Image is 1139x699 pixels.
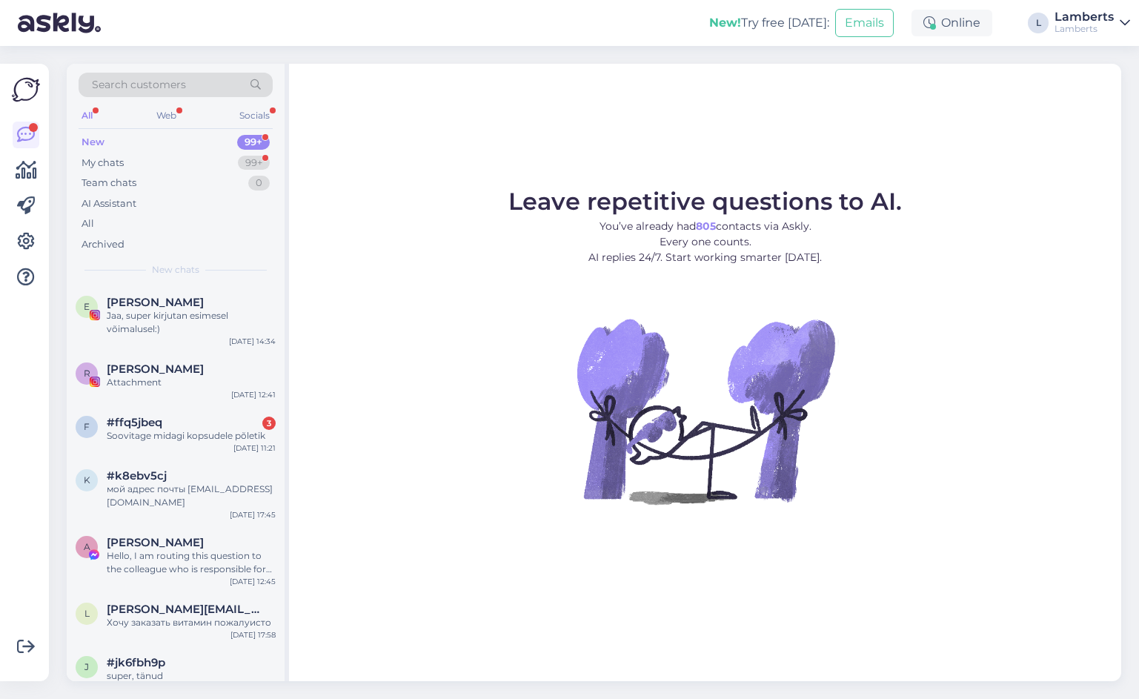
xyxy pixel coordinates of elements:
[107,656,165,669] span: #jk6fbh9p
[12,76,40,104] img: Askly Logo
[82,196,136,211] div: AI Assistant
[238,156,270,170] div: 99+
[107,483,276,509] div: мой адрес почты [EMAIL_ADDRESS][DOMAIN_NAME]
[84,608,90,619] span: l
[107,296,204,309] span: EMMA TAMMEMÄGI
[84,368,90,379] span: R
[709,16,741,30] b: New!
[230,576,276,587] div: [DATE] 12:45
[911,10,992,36] div: Online
[237,135,270,150] div: 99+
[1055,11,1114,23] div: Lamberts
[107,309,276,336] div: Jaa, super kirjutan esimesel võimalusel:)
[229,336,276,347] div: [DATE] 14:34
[79,106,96,125] div: All
[107,416,162,429] span: #ffq5jbeq
[231,389,276,400] div: [DATE] 12:41
[152,263,199,276] span: New chats
[82,237,124,252] div: Archived
[107,376,276,389] div: Attachment
[84,474,90,486] span: k
[153,106,179,125] div: Web
[248,176,270,191] div: 0
[84,301,90,312] span: E
[233,443,276,454] div: [DATE] 11:21
[82,176,136,191] div: Team chats
[84,421,90,432] span: f
[107,669,276,683] div: super, tänud
[508,219,902,265] p: You’ve already had contacts via Askly. Every one counts. AI replies 24/7. Start working smarter [...
[1055,11,1130,35] a: LambertsLamberts
[82,135,104,150] div: New
[107,616,276,629] div: Хочу заказать витамин пожалуисто
[107,603,261,616] span: leila.mirzoyan@mail.ru
[82,156,124,170] div: My chats
[835,9,894,37] button: Emails
[262,417,276,430] div: 3
[107,362,204,376] span: Regina Oja
[230,629,276,640] div: [DATE] 17:58
[696,219,716,233] b: 805
[709,14,829,32] div: Try free [DATE]:
[92,77,186,93] span: Search customers
[508,187,902,216] span: Leave repetitive questions to AI.
[107,536,204,549] span: Anny Drobet
[1055,23,1114,35] div: Lamberts
[84,661,89,672] span: j
[107,429,276,443] div: Soovitage midagi kopsudele põletik
[84,541,90,552] span: A
[1028,13,1049,33] div: L
[82,216,94,231] div: All
[230,509,276,520] div: [DATE] 17:45
[107,469,167,483] span: #k8ebv5cj
[236,106,273,125] div: Socials
[107,549,276,576] div: Hello, I am routing this question to the colleague who is responsible for this topic. The reply m...
[572,277,839,544] img: No Chat active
